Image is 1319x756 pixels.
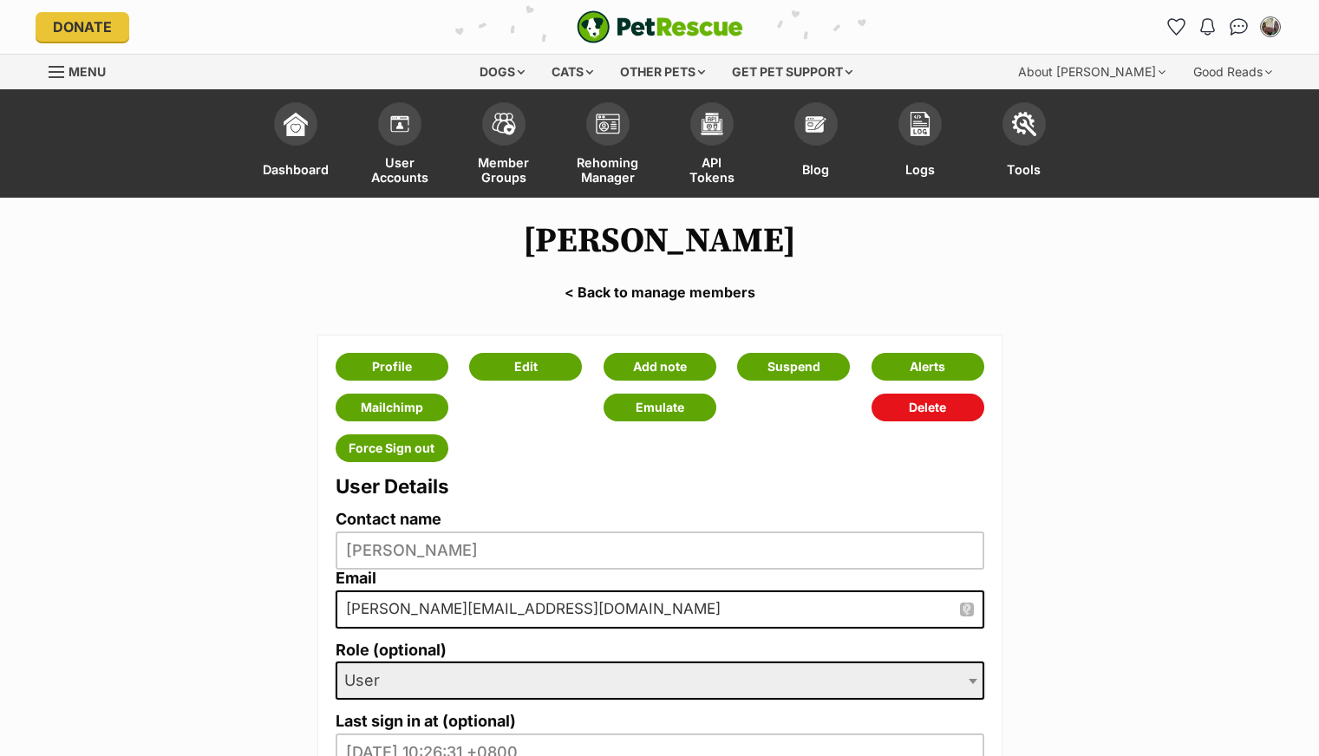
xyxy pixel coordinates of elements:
[764,94,868,198] a: Blog
[660,94,764,198] a: API Tokens
[604,353,716,381] a: Add note
[1200,18,1214,36] img: notifications-46538b983faf8c2785f20acdc204bb7945ddae34d4c08c2a6579f10ce5e182be.svg
[802,154,829,185] span: Blog
[336,570,984,588] label: Email
[336,394,448,421] a: Mailchimp
[1230,18,1248,36] img: chat-41dd97257d64d25036548639549fe6c8038ab92f7586957e7f3b1b290dea8141.svg
[336,434,448,462] a: Force Sign out
[361,401,423,414] span: translation missing: en.admin.users.show.mailchimp
[972,94,1076,198] a: Tools
[336,713,984,731] label: Last sign in at (optional)
[1163,13,1191,41] a: Favourites
[804,112,828,136] img: blogs-icon-e71fceff818bbaa76155c998696f2ea9b8fc06abc828b24f45ee82a475c2fd99.svg
[636,401,684,414] span: translation missing: en.admin.users.show.emulate
[1194,13,1222,41] button: Notifications
[244,94,348,198] a: Dashboard
[604,394,716,421] a: Emulate
[492,113,516,135] img: team-members-icon-5396bd8760b3fe7c0b43da4ab00e1e3bb1a5d9ba89233759b79545d2d3fc5d0d.svg
[1012,112,1036,136] img: tools-icon-677f8b7d46040df57c17cb185196fc8e01b2b03676c49af7ba82c462532e62ee.svg
[577,154,638,185] span: Rehoming Manager
[388,112,412,136] img: members-icon-d6bcda0bfb97e5ba05b48644448dc2971f67d37433e5abca221da40c41542bd5.svg
[336,474,449,498] span: User Details
[596,114,620,134] img: group-profile-icon-3fa3cf56718a62981997c0bc7e787c4b2cf8bcc04b72c1350f741eb67cf2f40e.svg
[348,94,452,198] a: User Accounts
[577,10,743,43] a: PetRescue
[577,10,743,43] img: logo-e224e6f780fb5917bec1dbf3a21bbac754714ae5b6737aabdf751b685950b380.svg
[905,154,935,185] span: Logs
[1262,18,1279,36] img: Susan Irwin profile pic
[452,94,556,198] a: Member Groups
[539,55,605,89] div: Cats
[1257,13,1284,41] button: My account
[737,353,850,381] a: Suspend
[1006,55,1178,89] div: About [PERSON_NAME]
[700,112,724,136] img: api-icon-849e3a9e6f871e3acf1f60245d25b4cd0aad652aa5f5372336901a6a67317bd8.svg
[284,112,308,136] img: dashboard-icon-eb2f2d2d3e046f16d808141f083e7271f6b2e854fb5c12c21221c1fb7104beca.svg
[263,154,329,185] span: Dashboard
[872,353,984,381] a: Alerts
[608,55,717,89] div: Other pets
[908,112,932,136] img: logs-icon-5bf4c29380941ae54b88474b1138927238aebebbc450bc62c8517511492d5a22.svg
[369,154,430,185] span: User Accounts
[467,55,537,89] div: Dogs
[682,154,742,185] span: API Tokens
[336,511,984,529] label: Contact name
[473,154,534,185] span: Member Groups
[336,353,448,381] a: Profile
[872,394,984,421] a: Delete
[868,94,972,198] a: Logs
[49,55,118,86] a: Menu
[336,642,984,660] label: Role (optional)
[1181,55,1284,89] div: Good Reads
[720,55,865,89] div: Get pet support
[336,661,984,700] span: User
[1225,13,1253,41] a: Conversations
[337,668,397,693] span: User
[1163,13,1284,41] ul: Account quick links
[1007,154,1041,185] span: Tools
[69,64,106,79] span: Menu
[36,12,129,42] a: Donate
[469,353,582,381] a: Edit
[556,94,660,198] a: Rehoming Manager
